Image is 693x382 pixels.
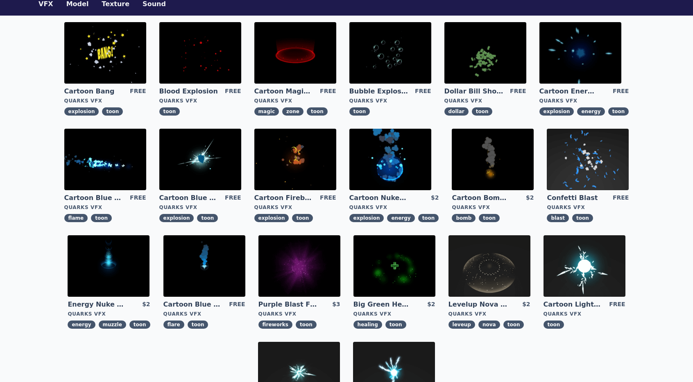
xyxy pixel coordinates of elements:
div: Quarks VFX [64,204,146,211]
a: Cartoon Bang [64,87,123,96]
div: Quarks VFX [254,204,336,211]
a: Bubble Explosion [349,87,408,96]
div: FREE [609,300,625,309]
span: explosion [349,214,384,222]
span: toon [129,321,150,329]
img: imgAlt [159,22,241,84]
div: FREE [415,87,431,96]
a: Cartoon Fireball Explosion [254,193,313,202]
div: Quarks VFX [452,204,534,211]
div: Quarks VFX [254,98,336,104]
a: Confetti Blast [547,193,606,202]
span: toon [296,321,317,329]
span: explosion [159,214,194,222]
div: Quarks VFX [163,311,245,317]
a: Cartoon Blue Flare [163,300,222,309]
div: FREE [613,193,629,202]
span: toon [159,107,180,116]
span: toon [418,214,439,222]
span: healing [353,321,382,329]
a: Purple Blast Fireworks [258,300,317,309]
img: imgAlt [539,22,621,84]
span: bomb [452,214,476,222]
div: FREE [320,87,336,96]
img: imgAlt [254,22,336,84]
span: toon [472,107,493,116]
span: toon [608,107,629,116]
span: toon [349,107,370,116]
span: zone [282,107,303,116]
span: energy [387,214,414,222]
div: FREE [225,193,241,202]
div: $2 [427,300,435,309]
img: imgAlt [547,129,629,190]
span: nova [478,321,500,329]
div: FREE [510,87,526,96]
span: fireworks [258,321,292,329]
div: Quarks VFX [64,98,146,104]
a: Cartoon Energy Explosion [539,87,598,96]
a: Cartoon Nuke Energy Explosion [349,193,408,202]
a: Cartoon Magic Zone [254,87,313,96]
span: muzzle [99,321,126,329]
a: Cartoon Bomb Fuse [452,193,511,202]
div: FREE [225,87,241,96]
div: Quarks VFX [547,204,629,211]
div: $2 [142,300,150,309]
span: toon [503,321,524,329]
a: Energy Nuke Muzzle Flash [68,300,127,309]
a: Blood Explosion [159,87,218,96]
div: $2 [526,193,534,202]
a: Cartoon Lightning Ball [544,300,602,309]
div: Quarks VFX [349,98,431,104]
span: toon [292,214,313,222]
div: FREE [130,193,146,202]
div: $3 [332,300,340,309]
span: explosion [64,107,99,116]
div: Quarks VFX [539,98,629,104]
img: imgAlt [349,22,431,84]
div: Quarks VFX [353,311,435,317]
a: Dollar Bill Shower [444,87,503,96]
img: imgAlt [544,235,625,297]
span: dollar [444,107,469,116]
span: flare [163,321,184,329]
div: FREE [130,87,146,96]
span: toon [307,107,328,116]
img: imgAlt [163,235,245,297]
img: imgAlt [349,129,431,190]
span: leveup [448,321,475,329]
span: toon [91,214,112,222]
div: Quarks VFX [448,311,530,317]
span: toon [544,321,564,329]
div: FREE [613,87,629,96]
a: Cartoon Blue Gas Explosion [159,193,218,202]
img: imgAlt [254,129,336,190]
div: Quarks VFX [349,204,439,211]
div: Quarks VFX [68,311,150,317]
span: toon [197,214,218,222]
div: Quarks VFX [258,311,340,317]
img: imgAlt [452,129,534,190]
img: imgAlt [159,129,241,190]
div: Quarks VFX [444,98,526,104]
span: toon [572,214,593,222]
a: Cartoon Blue Flamethrower [64,193,123,202]
div: Quarks VFX [544,311,625,317]
div: FREE [229,300,245,309]
a: Levelup Nova Effect [448,300,507,309]
div: Quarks VFX [159,98,241,104]
span: explosion [539,107,574,116]
img: imgAlt [353,235,435,297]
a: Big Green Healing Effect [353,300,412,309]
span: toon [102,107,123,116]
img: imgAlt [68,235,149,297]
span: energy [577,107,605,116]
span: toon [479,214,500,222]
img: imgAlt [64,129,146,190]
img: imgAlt [444,22,526,84]
div: $2 [431,193,439,202]
span: explosion [254,214,289,222]
span: energy [68,321,95,329]
div: $2 [522,300,530,309]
